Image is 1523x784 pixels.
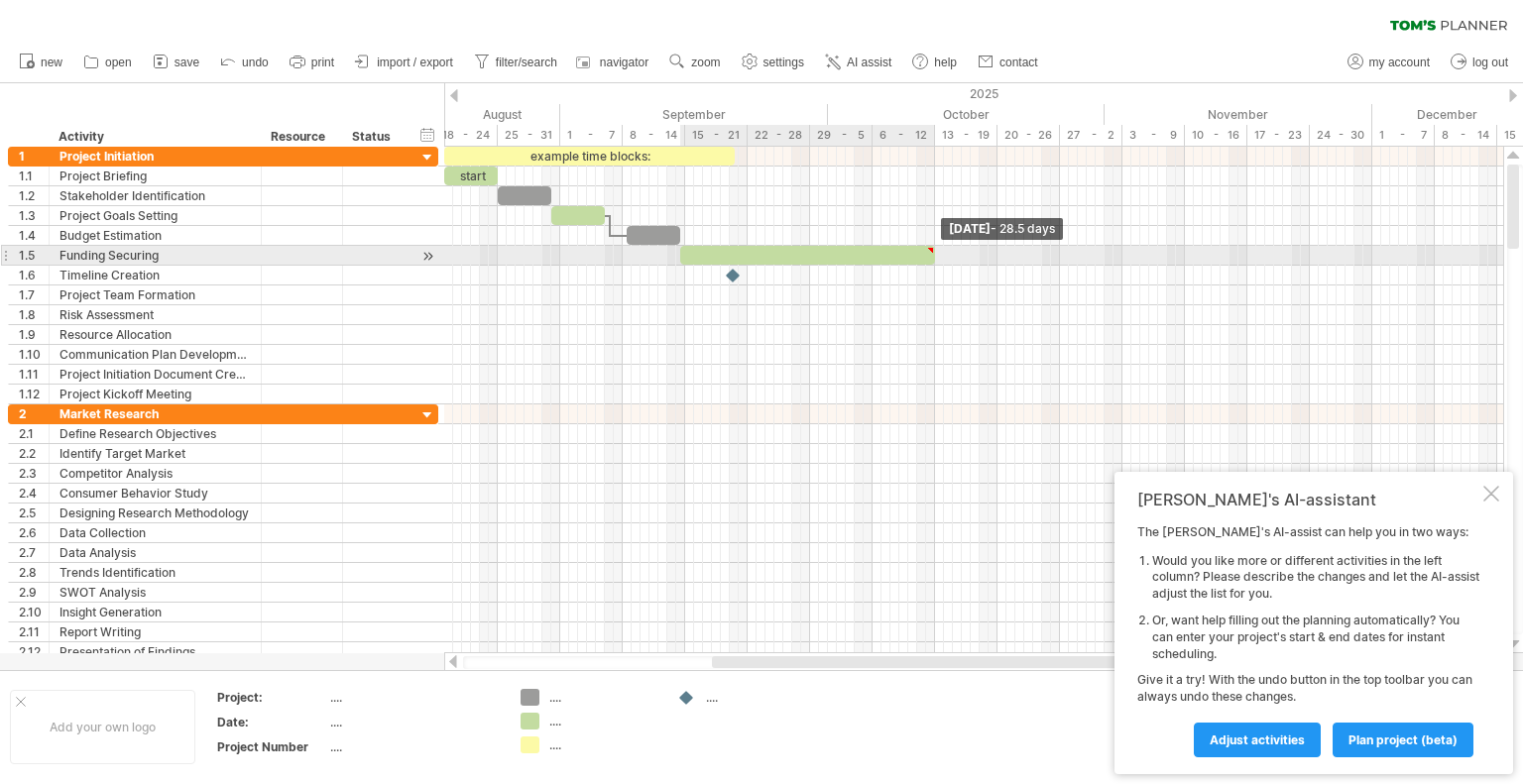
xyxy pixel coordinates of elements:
div: scroll to activity [418,246,437,267]
span: new [41,56,62,69]
a: Adjust activities [1194,723,1321,757]
div: 6 - 12 [873,125,935,146]
a: filter/search [469,50,563,75]
div: Data Analysis [59,543,251,562]
div: 1.7 [19,285,49,304]
div: 2.10 [19,603,49,621]
a: AI assist [820,50,897,75]
div: 3 - 9 [1122,125,1185,146]
a: undo [215,50,275,75]
div: 1.5 [19,246,49,265]
div: [DATE] [941,218,1063,240]
div: 24 - 30 [1310,125,1372,146]
a: save [148,50,205,75]
div: Presentation of Findings [59,642,251,661]
div: Project Number [217,738,326,755]
span: AI assist [847,56,891,69]
div: 20 - 26 [997,125,1060,146]
span: filter/search [496,56,557,69]
div: Activity [59,127,250,147]
div: 15 - 21 [685,125,748,146]
div: 2 [19,404,49,423]
a: new [14,50,68,75]
div: SWOT Analysis [59,583,251,602]
div: 2.11 [19,622,49,641]
a: zoom [664,50,726,75]
span: print [311,56,334,69]
div: 13 - 19 [935,125,997,146]
div: 1.2 [19,186,49,205]
a: log out [1446,50,1514,75]
div: 2.5 [19,504,49,522]
div: Project Briefing [59,167,251,185]
div: 2.2 [19,444,49,463]
li: Would you like more or different activities in the left column? Please describe the changes and l... [1152,553,1479,603]
span: my account [1369,56,1430,69]
a: navigator [573,50,654,75]
div: .... [706,689,814,706]
div: Identify Target Market [59,444,251,463]
div: Funding Securing [59,246,251,265]
div: Competitor Analysis [59,464,251,483]
div: Timeline Creation [59,266,251,284]
div: Insight Generation [59,603,251,621]
span: - 28.5 days [991,221,1055,236]
div: Date: [217,714,326,730]
div: start [444,167,498,185]
div: 2.7 [19,543,49,562]
div: 1.3 [19,206,49,225]
span: navigator [600,56,648,69]
div: 1.12 [19,385,49,403]
div: 2.3 [19,464,49,483]
a: my account [1343,50,1436,75]
span: settings [763,56,804,69]
div: [PERSON_NAME]'s AI-assistant [1137,490,1479,509]
div: 17 - 23 [1247,125,1310,146]
span: contact [999,56,1038,69]
div: 1.6 [19,266,49,284]
a: import / export [350,50,459,75]
div: 8 - 14 [1435,125,1497,146]
div: Resource [271,127,331,147]
div: example time blocks: [444,147,735,166]
div: November 2025 [1105,104,1372,125]
div: The [PERSON_NAME]'s AI-assist can help you in two ways: Give it a try! With the undo button in th... [1137,524,1479,756]
div: 10 - 16 [1185,125,1247,146]
div: 2.9 [19,583,49,602]
div: Trends Identification [59,563,251,582]
div: Market Research [59,404,251,423]
a: help [907,50,963,75]
div: 2.1 [19,424,49,443]
div: 1.8 [19,305,49,324]
div: Resource Allocation [59,325,251,344]
span: undo [242,56,269,69]
div: 1.10 [19,345,49,364]
div: October 2025 [828,104,1105,125]
span: zoom [691,56,720,69]
div: .... [549,713,657,729]
span: Adjust activities [1210,732,1305,747]
div: Data Collection [59,523,251,542]
li: Or, want help filling out the planning automatically? You can enter your project's start & end da... [1152,613,1479,662]
div: 1.1 [19,167,49,185]
div: Risk Assessment [59,305,251,324]
div: 2.6 [19,523,49,542]
a: open [78,50,138,75]
div: September 2025 [560,104,828,125]
div: Project Initiation Document Creation [59,365,251,384]
div: .... [330,689,497,706]
div: Communication Plan Development [59,345,251,364]
div: .... [549,689,657,706]
span: plan project (beta) [1348,732,1458,747]
div: Designing Research Methodology [59,504,251,522]
div: Consumer Behavior Study [59,484,251,503]
div: Project Initiation [59,147,251,166]
div: 22 - 28 [748,125,810,146]
div: 1 - 7 [560,125,623,146]
span: save [175,56,199,69]
a: print [285,50,340,75]
span: import / export [377,56,453,69]
div: Project Team Formation [59,285,251,304]
div: .... [330,714,497,730]
div: 29 - 5 [810,125,873,146]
